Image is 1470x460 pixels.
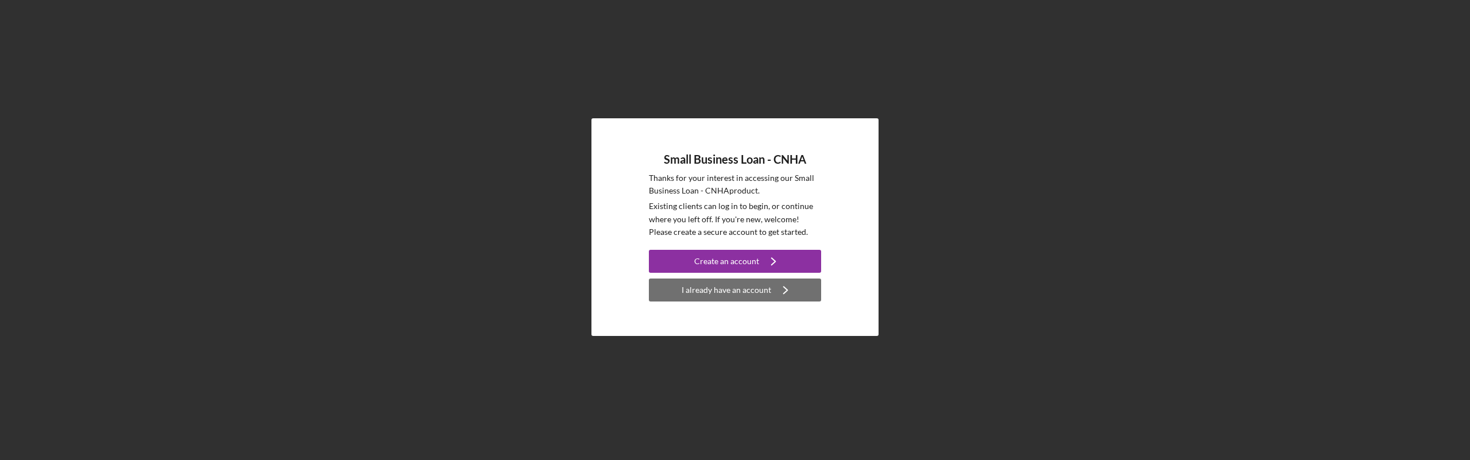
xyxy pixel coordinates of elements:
[649,172,821,198] p: Thanks for your interest in accessing our Small Business Loan - CNHA product.
[649,250,821,276] a: Create an account
[694,250,759,273] div: Create an account
[649,279,821,301] button: I already have an account
[682,279,771,301] div: I already have an account
[649,200,821,238] p: Existing clients can log in to begin, or continue where you left off. If you're new, welcome! Ple...
[649,250,821,273] button: Create an account
[664,153,806,166] h4: Small Business Loan - CNHA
